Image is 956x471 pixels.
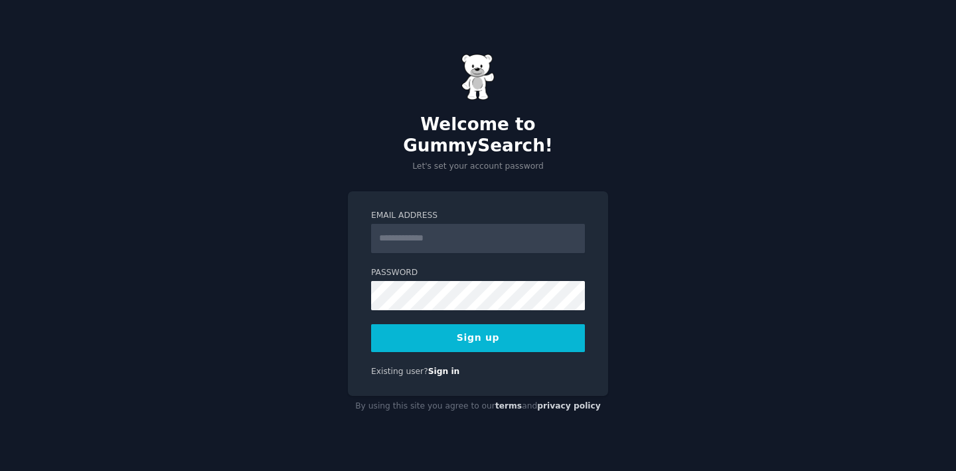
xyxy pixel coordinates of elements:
img: Gummy Bear [461,54,495,100]
a: terms [495,401,522,411]
a: Sign in [428,367,460,376]
h2: Welcome to GummySearch! [348,114,608,156]
button: Sign up [371,324,585,352]
p: Let's set your account password [348,161,608,173]
div: By using this site you agree to our and [348,396,608,417]
a: privacy policy [537,401,601,411]
label: Password [371,267,585,279]
span: Existing user? [371,367,428,376]
label: Email Address [371,210,585,222]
